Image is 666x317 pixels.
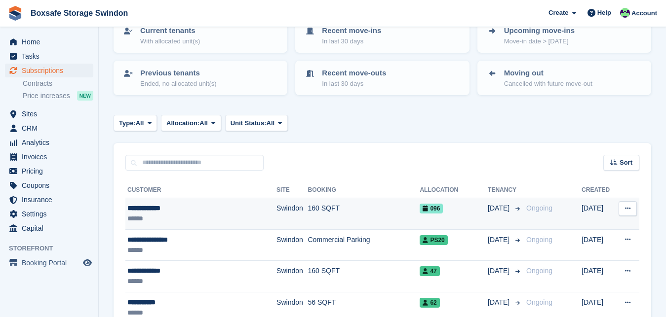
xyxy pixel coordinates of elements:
a: menu [5,207,93,221]
a: menu [5,49,93,63]
p: Move-in date > [DATE] [504,36,575,46]
span: Coupons [22,178,81,192]
a: menu [5,35,93,49]
a: Preview store [81,257,93,269]
span: Price increases [23,91,70,101]
span: Help [597,8,611,18]
td: [DATE] [582,198,615,230]
a: Previous tenants Ended, no allocated unit(s) [115,62,286,94]
p: In last 30 days [322,79,386,89]
span: Insurance [22,193,81,207]
span: Ongoing [526,298,552,306]
span: Ongoing [526,267,552,275]
span: Subscriptions [22,64,81,77]
a: menu [5,136,93,149]
td: Commercial Parking [308,229,420,261]
th: Site [276,182,308,198]
span: 096 [420,204,443,213]
p: Previous tenants [140,68,217,79]
span: PS20 [420,235,447,245]
span: All [136,118,144,128]
span: Storefront [9,244,98,253]
td: 160 SQFT [308,198,420,230]
a: Recent move-outs In last 30 days [296,62,468,94]
span: Pricing [22,164,81,178]
p: Moving out [504,68,592,79]
a: Price increases NEW [23,90,93,101]
th: Customer [125,182,276,198]
td: [DATE] [582,261,615,292]
a: menu [5,64,93,77]
a: menu [5,221,93,235]
th: Allocation [420,182,488,198]
p: Recent move-outs [322,68,386,79]
button: Unit Status: All [225,115,288,131]
img: stora-icon-8386f47178a22dfd0bd8f6a31ec36ba5ce8667c1dd55bd0f319d3a0aa187defe.svg [8,6,23,21]
a: Current tenants With allocated unit(s) [115,19,286,52]
span: Invoices [22,150,81,164]
a: menu [5,150,93,164]
span: 62 [420,298,439,308]
div: NEW [77,91,93,101]
span: Type: [119,118,136,128]
th: Tenancy [488,182,522,198]
a: Moving out Cancelled with future move-out [478,62,650,94]
td: Swindon [276,198,308,230]
p: In last 30 days [322,36,381,46]
p: Cancelled with future move-out [504,79,592,89]
a: Contracts [23,79,93,88]
a: Recent move-ins In last 30 days [296,19,468,52]
a: menu [5,256,93,270]
span: Home [22,35,81,49]
a: menu [5,178,93,192]
span: Analytics [22,136,81,149]
span: Create [548,8,568,18]
span: [DATE] [488,266,511,276]
td: Swindon [276,229,308,261]
img: Kim Virabi [620,8,630,18]
td: 160 SQFT [308,261,420,292]
a: Boxsafe Storage Swindon [27,5,132,21]
td: [DATE] [582,229,615,261]
button: Type: All [114,115,157,131]
span: Account [631,8,657,18]
span: [DATE] [488,203,511,213]
p: Ended, no allocated unit(s) [140,79,217,89]
span: Capital [22,221,81,235]
a: menu [5,107,93,121]
a: Upcoming move-ins Move-in date > [DATE] [478,19,650,52]
span: [DATE] [488,235,511,245]
th: Booking [308,182,420,198]
th: Created [582,182,615,198]
p: Current tenants [140,25,200,36]
span: All [199,118,208,128]
a: menu [5,121,93,135]
p: Recent move-ins [322,25,381,36]
a: menu [5,164,93,178]
span: Tasks [22,49,81,63]
span: [DATE] [488,297,511,308]
span: Booking Portal [22,256,81,270]
span: 47 [420,266,439,276]
span: Sort [620,158,632,168]
p: Upcoming move-ins [504,25,575,36]
span: Ongoing [526,236,552,244]
span: Sites [22,107,81,121]
p: With allocated unit(s) [140,36,200,46]
span: Settings [22,207,81,221]
span: Allocation: [166,118,199,128]
span: CRM [22,121,81,135]
a: menu [5,193,93,207]
span: Ongoing [526,204,552,212]
span: Unit Status: [231,118,267,128]
button: Allocation: All [161,115,221,131]
span: All [267,118,275,128]
td: Swindon [276,261,308,292]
